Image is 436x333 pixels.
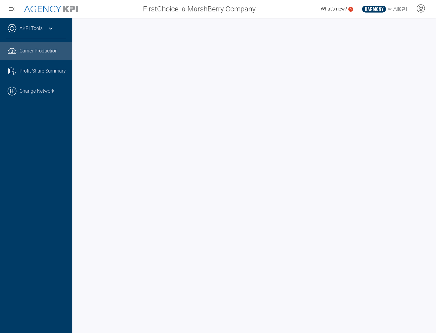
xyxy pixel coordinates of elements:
[350,7,352,11] text: 5
[20,47,58,55] span: Carrier Production
[20,67,66,75] span: Profit Share Summary
[20,25,43,32] a: AKPI Tools
[24,6,78,13] img: AgencyKPI
[321,6,347,12] span: What's new?
[143,4,256,14] span: FirstChoice, a MarshBerry Company
[348,7,353,12] a: 5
